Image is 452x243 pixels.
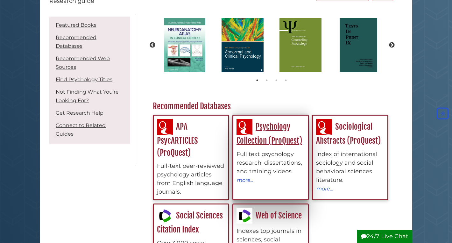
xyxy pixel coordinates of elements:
[254,77,260,83] button: 1 of 4
[276,15,324,76] img: APA Handbook of Counseling Psychology
[56,122,106,137] a: Connect to Related Guides
[56,34,96,49] a: Recommended Databases
[56,110,103,116] a: Get Research Help
[336,15,380,76] img: Tests in Print IX: an index to tests, test reviews, and the literature on specific tests
[218,15,267,76] img: The SAGE Encyclopedia of Abnormal and Clinical Psychology
[56,55,110,70] a: Recommended Web Sources
[157,122,198,158] a: APA PsycARTICLES (ProQuest)
[161,15,208,76] img: Neuroanatomy atlas in clinical context
[49,15,130,147] div: Guide Pages
[435,110,450,117] a: Back to Top
[237,211,302,220] a: Web of Science
[56,89,119,104] a: Not Finding What You're Looking For?
[273,77,279,83] button: 3 of 4
[357,230,412,243] button: 24/7 Live Chat
[157,162,225,196] div: Full-text peer-reviewed psychology articles from English language journals.
[56,76,112,82] a: Find Psychology Titles
[283,77,289,83] button: 4 of 4
[149,42,156,48] button: Previous
[237,122,302,146] a: Psychology Collection (ProQuest)
[389,42,395,48] button: Next
[316,184,333,193] button: more...
[264,77,270,83] button: 2 of 4
[56,22,96,28] a: Featured Books
[316,150,384,184] div: Index of international sociology and social behavioral sciences literature.
[237,176,254,184] button: more...
[316,122,381,146] a: Sociological Abstracts (ProQuest)
[150,101,393,111] h2: Recommended Databases
[237,150,305,176] div: Full text psychology research, dissertations, and training videos.
[157,211,223,235] a: Social Sciences Citation Index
